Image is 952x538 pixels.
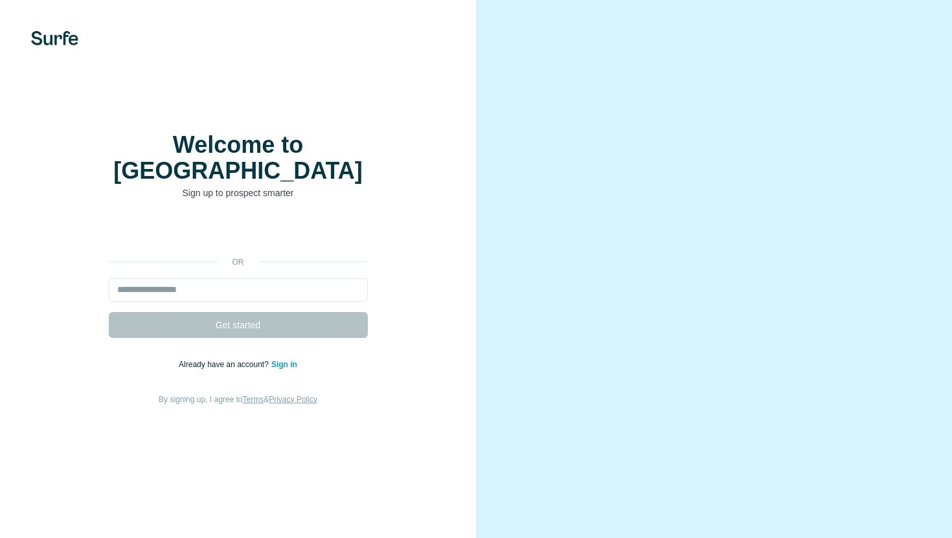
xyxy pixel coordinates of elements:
[243,395,264,404] a: Terms
[271,360,297,369] a: Sign in
[218,256,259,268] p: or
[109,186,368,199] p: Sign up to prospect smarter
[31,31,78,45] img: Surfe's logo
[102,219,374,247] iframe: Sign in with Google Button
[269,395,317,404] a: Privacy Policy
[109,132,368,184] h1: Welcome to [GEOGRAPHIC_DATA]
[179,360,271,369] span: Already have an account?
[159,395,317,404] span: By signing up, I agree to &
